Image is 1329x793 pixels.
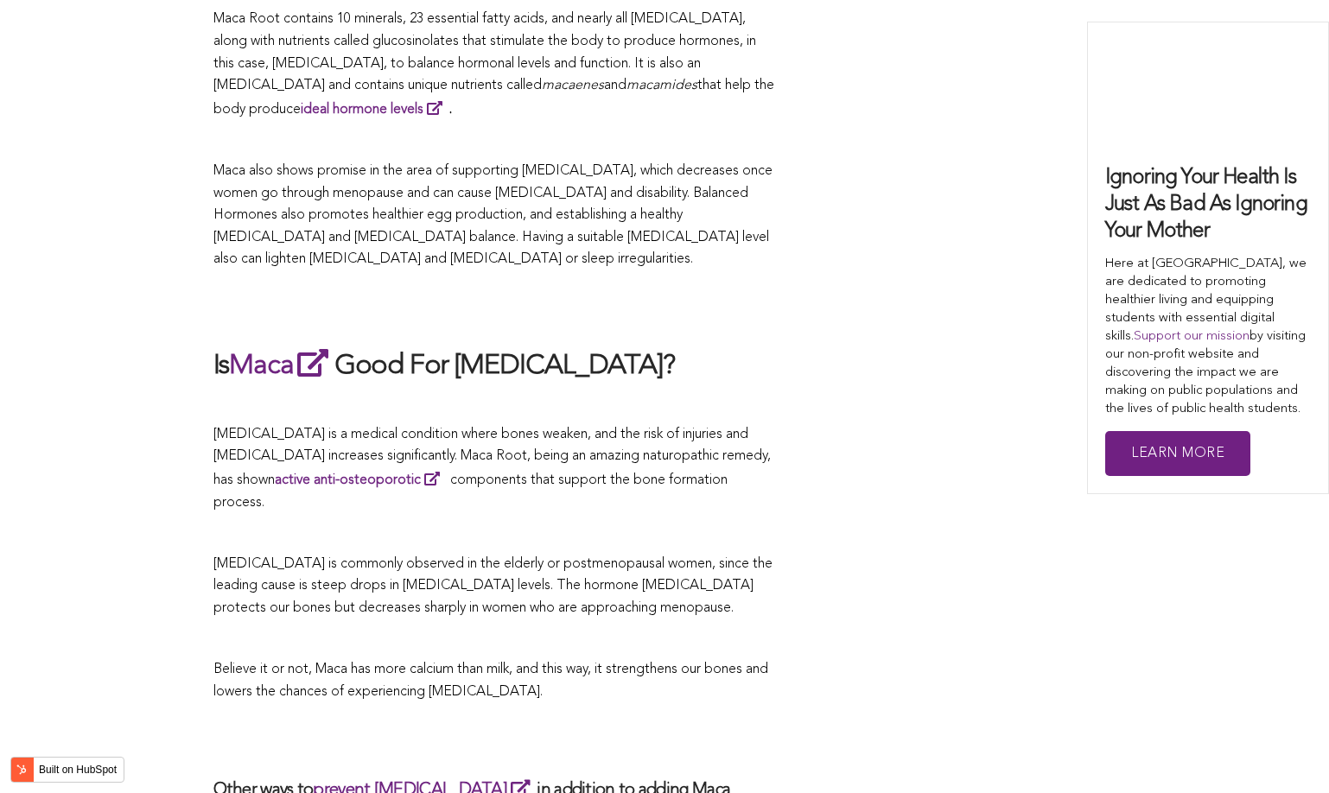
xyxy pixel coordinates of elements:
[213,557,773,615] span: [MEDICAL_DATA] is commonly observed in the elderly or postmenopausal women, since the leading cau...
[213,428,771,510] span: [MEDICAL_DATA] is a medical condition where bones weaken, and the risk of injuries and [MEDICAL_D...
[301,103,449,117] a: ideal hormone levels
[1105,431,1250,477] a: Learn More
[604,79,626,92] span: and
[213,164,773,266] span: Maca also shows promise in the area of supporting [MEDICAL_DATA], which decreases once women go t...
[626,79,697,92] span: macamides
[32,758,124,781] label: Built on HubSpot
[275,473,447,487] a: active anti-osteoporotic
[301,103,452,117] strong: .
[213,79,774,117] span: that help the body produce
[1243,710,1329,793] iframe: Chat Widget
[213,663,768,699] span: Believe it or not, Maca has more calcium than milk, and this way, it strengthens our bones and lo...
[10,757,124,783] button: Built on HubSpot
[213,12,756,92] span: Maca Root contains 10 minerals, 23 essential fatty acids, and nearly all [MEDICAL_DATA], along wi...
[11,759,32,780] img: HubSpot sprocket logo
[229,352,334,380] a: Maca
[542,79,604,92] span: macaenes
[213,346,775,385] h2: Is Good For [MEDICAL_DATA]?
